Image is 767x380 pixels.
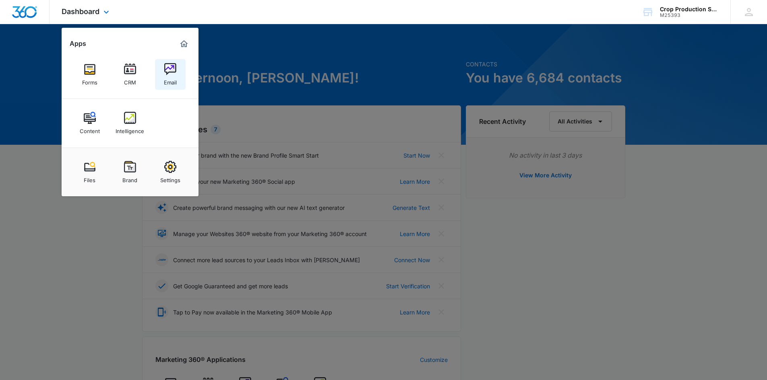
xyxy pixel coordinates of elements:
[660,6,719,12] div: account name
[84,173,95,183] div: Files
[164,75,177,86] div: Email
[115,59,145,90] a: CRM
[155,157,186,187] a: Settings
[124,75,136,86] div: CRM
[74,108,105,138] a: Content
[70,40,86,47] h2: Apps
[116,124,144,134] div: Intelligence
[115,157,145,187] a: Brand
[82,75,97,86] div: Forms
[74,59,105,90] a: Forms
[155,59,186,90] a: Email
[160,173,180,183] div: Settings
[115,108,145,138] a: Intelligence
[660,12,719,18] div: account id
[122,173,137,183] div: Brand
[80,124,100,134] div: Content
[178,37,190,50] a: Marketing 360® Dashboard
[74,157,105,187] a: Files
[62,7,99,16] span: Dashboard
